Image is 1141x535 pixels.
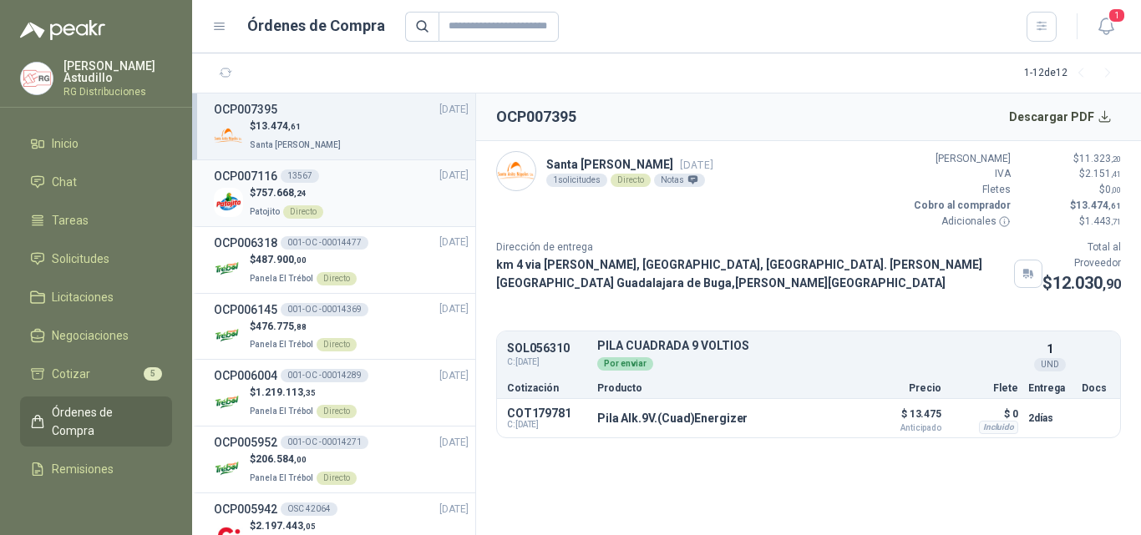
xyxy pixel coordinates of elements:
[303,522,316,531] span: ,05
[546,155,713,174] p: Santa [PERSON_NAME]
[1108,8,1126,23] span: 1
[858,404,941,432] p: $ 13.475
[20,128,172,159] a: Inicio
[439,168,469,184] span: [DATE]
[294,455,307,464] span: ,00
[281,303,368,316] div: 001-OC -00014369
[951,404,1018,424] p: $ 0
[281,436,368,449] div: 001-OC -00014271
[144,367,162,381] span: 5
[496,105,576,129] h2: OCP007395
[858,383,941,393] p: Precio
[288,122,301,131] span: ,61
[20,166,172,198] a: Chat
[52,403,156,440] span: Órdenes de Compra
[317,272,357,285] div: Directo
[214,188,243,217] img: Company Logo
[1079,153,1121,164] span: 11.323
[281,236,368,250] div: 001-OC -00014477
[250,252,357,268] p: $
[250,340,313,349] span: Panela El Trébol
[20,204,172,236] a: Tareas
[214,387,243,416] img: Company Logo
[214,255,243,284] img: Company Logo
[63,87,172,97] p: RG Distribuciones
[496,240,1042,255] p: Dirección de entrega
[597,357,653,371] div: Por enviar
[1042,270,1121,296] p: $
[214,100,469,153] a: OCP007395[DATE] Company Logo$13.474,61Santa [PERSON_NAME]
[317,338,357,351] div: Directo
[250,207,280,216] span: Patojito
[214,366,469,419] a: OCP006004001-OC -00014289[DATE] Company Logo$1.219.113,35Panela El TrébolDirecto
[497,152,535,190] img: Company Logo
[1047,340,1053,358] p: 1
[1021,214,1121,230] p: $
[52,326,129,345] span: Negociaciones
[281,369,368,382] div: 001-OC -00014289
[979,421,1018,434] div: Incluido
[1034,358,1066,371] div: UND
[52,134,79,153] span: Inicio
[680,159,713,171] span: [DATE]
[20,243,172,275] a: Solicitudes
[256,386,316,398] span: 1.219.113
[250,385,357,401] p: $
[317,405,357,418] div: Directo
[654,174,705,187] div: Notas
[214,167,469,220] a: OCP00711613567[DATE] Company Logo$757.668,24PatojitoDirecto
[1021,198,1121,214] p: $
[1082,383,1110,393] p: Docs
[1000,100,1122,134] button: Descargar PDF
[20,453,172,485] a: Remisiones
[281,169,319,183] div: 13567
[1076,199,1121,211] span: 13.474
[256,254,307,265] span: 487.900
[214,500,277,518] h3: OCP005942
[52,460,114,478] span: Remisiones
[214,300,469,353] a: OCP006145001-OC -00014369[DATE] Company Logo$476.775,88Panela El TrébolDirecto
[294,322,307,331] span: ,88
[250,185,323,201] p: $
[250,473,313,482] span: Panela El Trébol
[250,119,344,134] p: $
[507,356,587,369] span: C: [DATE]
[910,166,1011,182] p: IVA
[910,151,1011,167] p: [PERSON_NAME]
[1024,60,1121,87] div: 1 - 12 de 12
[910,198,1011,214] p: Cobro al comprador
[1091,12,1121,42] button: 1
[507,383,587,393] p: Cotización
[597,340,1018,352] p: PILA CUADRADA 9 VOLTIOS
[256,520,316,532] span: 2.197.443
[214,234,277,252] h3: OCP006318
[52,173,77,191] span: Chat
[214,433,469,486] a: OCP005952001-OC -00014271[DATE] Company Logo$206.584,00Panela El TrébolDirecto
[20,320,172,351] a: Negociaciones
[1085,168,1121,179] span: 2.151
[1111,169,1121,179] span: ,41
[294,255,307,265] span: ,00
[1111,154,1121,164] span: ,20
[1021,182,1121,198] p: $
[256,120,301,132] span: 13.474
[951,383,1018,393] p: Flete
[611,174,651,187] div: Directo
[1021,151,1121,167] p: $
[247,14,385,38] h1: Órdenes de Compra
[910,182,1011,198] p: Fletes
[597,383,848,393] p: Producto
[256,187,307,199] span: 757.668
[439,102,469,118] span: [DATE]
[1028,383,1072,393] p: Entrega
[250,140,341,149] span: Santa [PERSON_NAME]
[250,406,313,416] span: Panela El Trébol
[20,358,172,390] a: Cotizar5
[20,396,172,447] a: Órdenes de Compra
[214,121,243,150] img: Company Logo
[1028,408,1072,428] p: 2 días
[597,411,748,425] p: Pila Alk.9V.(Cuad)Energizer
[256,453,307,465] span: 206.584
[214,320,243,350] img: Company Logo
[1111,217,1121,226] span: ,71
